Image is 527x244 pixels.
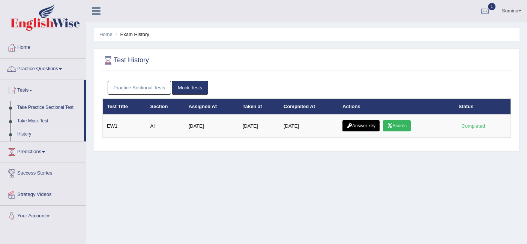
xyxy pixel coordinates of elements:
td: All [146,114,185,138]
th: Assigned At [185,99,239,114]
a: Practice Sectional Tests [108,81,171,95]
th: Section [146,99,185,114]
a: Take Practice Sectional Test [14,101,84,114]
td: [DATE] [239,114,279,138]
th: Completed At [279,99,338,114]
li: Exam History [114,31,149,38]
a: History [14,128,84,141]
td: [DATE] [279,114,338,138]
td: [DATE] [185,114,239,138]
a: Home [0,37,86,56]
a: Answer key [342,120,380,131]
th: Actions [338,99,455,114]
th: Status [455,99,511,114]
a: Mock Tests [172,81,208,95]
a: Your Account [0,206,86,224]
a: Tests [0,80,84,99]
th: Test Title [103,99,146,114]
th: Taken at [239,99,279,114]
span: 1 [488,3,495,10]
a: Predictions [0,142,86,160]
a: Strategy Videos [0,184,86,203]
a: Take Mock Test [14,114,84,128]
div: Completed [459,122,488,130]
a: Scores [383,120,411,131]
a: Practice Questions [0,59,86,77]
a: Home [99,32,113,37]
a: Success Stories [0,163,86,182]
td: EW1 [103,114,146,138]
h2: Test History [102,55,149,66]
